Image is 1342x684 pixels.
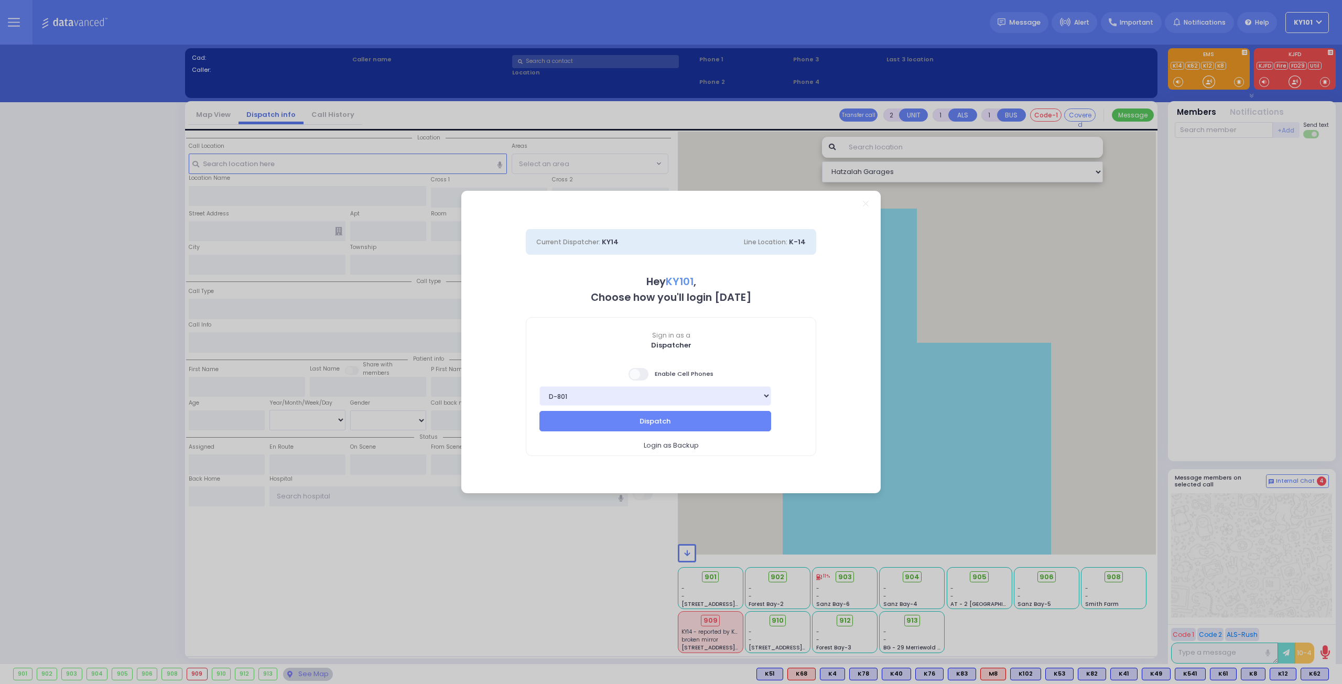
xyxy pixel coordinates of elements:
[526,331,816,340] span: Sign in as a
[644,440,699,451] span: Login as Backup
[629,367,713,382] span: Enable Cell Phones
[646,275,696,289] b: Hey ,
[863,201,869,207] a: Close
[651,340,691,350] b: Dispatcher
[539,411,771,431] button: Dispatch
[591,290,751,305] b: Choose how you'll login [DATE]
[789,237,806,247] span: K-14
[536,237,600,246] span: Current Dispatcher:
[666,275,694,289] span: KY101
[744,237,787,246] span: Line Location:
[602,237,619,247] span: KY14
